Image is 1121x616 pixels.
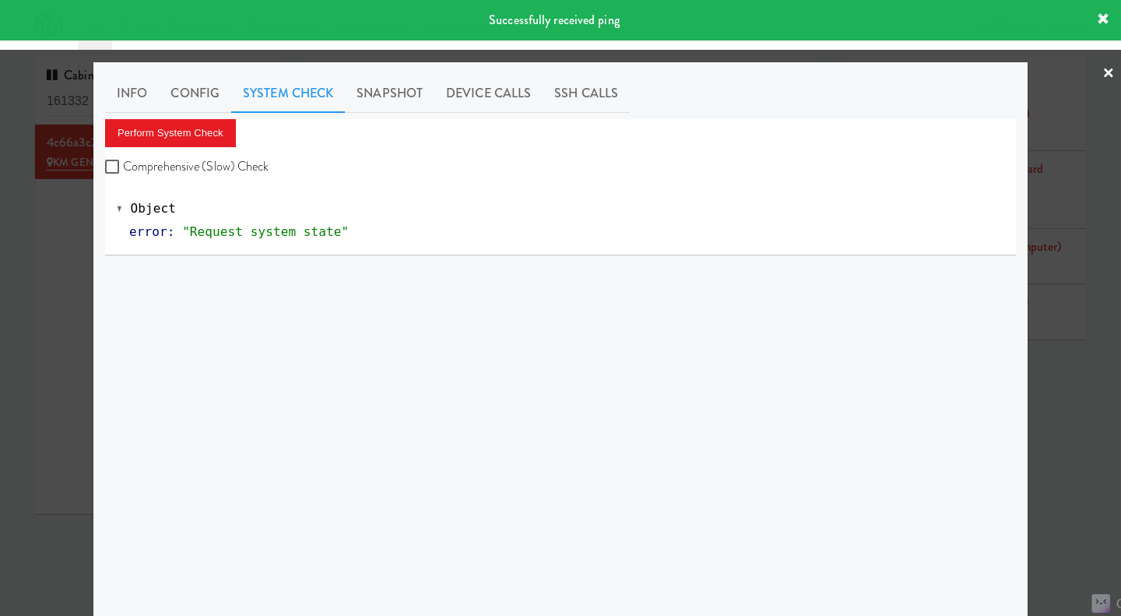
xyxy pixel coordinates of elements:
[159,74,231,113] a: Config
[105,155,269,178] label: Comprehensive (Slow) Check
[231,74,345,113] a: System Check
[105,161,123,174] input: Comprehensive (Slow) Check
[543,74,630,113] a: SSH Calls
[182,224,349,239] span: "Request system state"
[489,11,620,29] span: Successfully received ping
[434,74,543,113] a: Device Calls
[345,74,434,113] a: Snapshot
[1102,50,1115,98] a: ×
[105,119,236,147] button: Perform System Check
[131,201,176,216] span: Object
[167,224,175,239] span: :
[105,74,159,113] a: Info
[129,224,167,239] span: error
